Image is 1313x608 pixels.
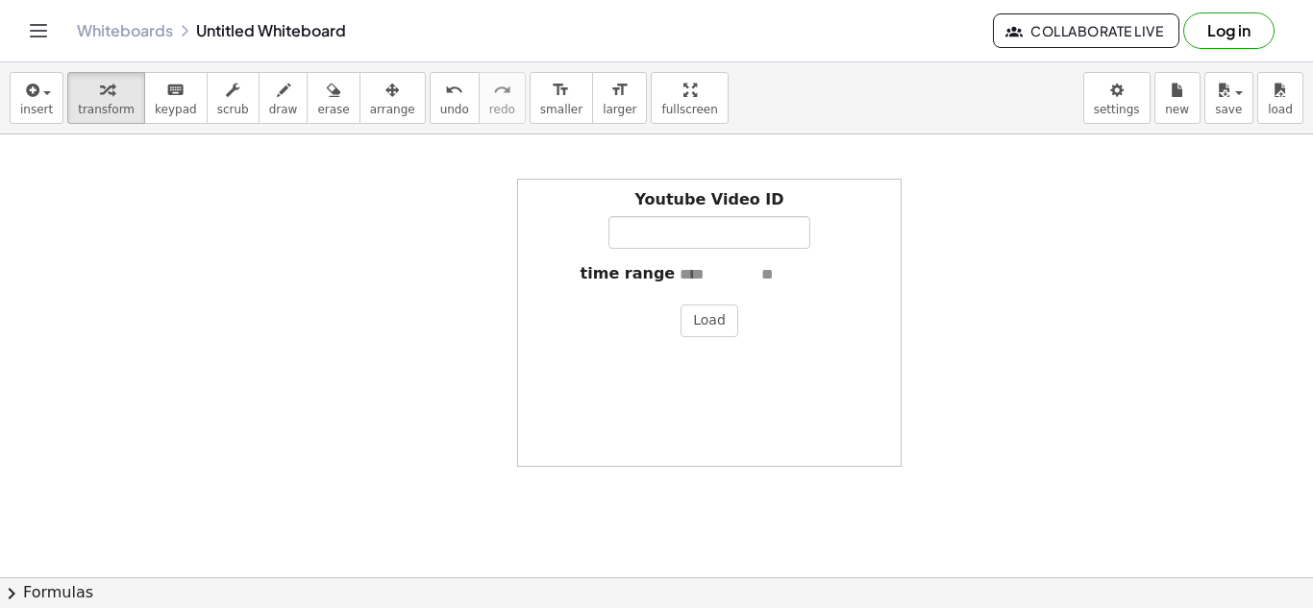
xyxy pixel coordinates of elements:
[307,72,359,124] button: erase
[1165,103,1189,116] span: new
[10,72,63,124] button: insert
[1094,103,1140,116] span: settings
[1204,72,1253,124] button: save
[67,72,145,124] button: transform
[634,189,783,211] label: Youtube Video ID
[144,72,208,124] button: keyboardkeypad
[1154,72,1201,124] button: new
[581,263,676,285] label: time range
[552,79,570,102] i: format_size
[993,13,1179,48] button: Collaborate Live
[603,103,636,116] span: larger
[479,72,526,124] button: redoredo
[269,103,298,116] span: draw
[370,103,415,116] span: arrange
[1183,12,1275,49] button: Log in
[217,103,249,116] span: scrub
[489,103,515,116] span: redo
[207,72,260,124] button: scrub
[78,103,135,116] span: transform
[651,72,728,124] button: fullscreen
[610,79,629,102] i: format_size
[166,79,185,102] i: keyboard
[1083,72,1151,124] button: settings
[1268,103,1293,116] span: load
[440,103,469,116] span: undo
[430,72,480,124] button: undoundo
[359,72,426,124] button: arrange
[681,304,738,337] button: Load
[259,72,309,124] button: draw
[445,79,463,102] i: undo
[20,103,53,116] span: insert
[77,21,173,40] a: Whiteboards
[592,72,647,124] button: format_sizelarger
[540,103,582,116] span: smaller
[530,72,593,124] button: format_sizesmaller
[317,103,349,116] span: erase
[155,103,197,116] span: keypad
[661,103,717,116] span: fullscreen
[1257,72,1303,124] button: load
[1009,22,1163,39] span: Collaborate Live
[1215,103,1242,116] span: save
[493,79,511,102] i: redo
[23,15,54,46] button: Toggle navigation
